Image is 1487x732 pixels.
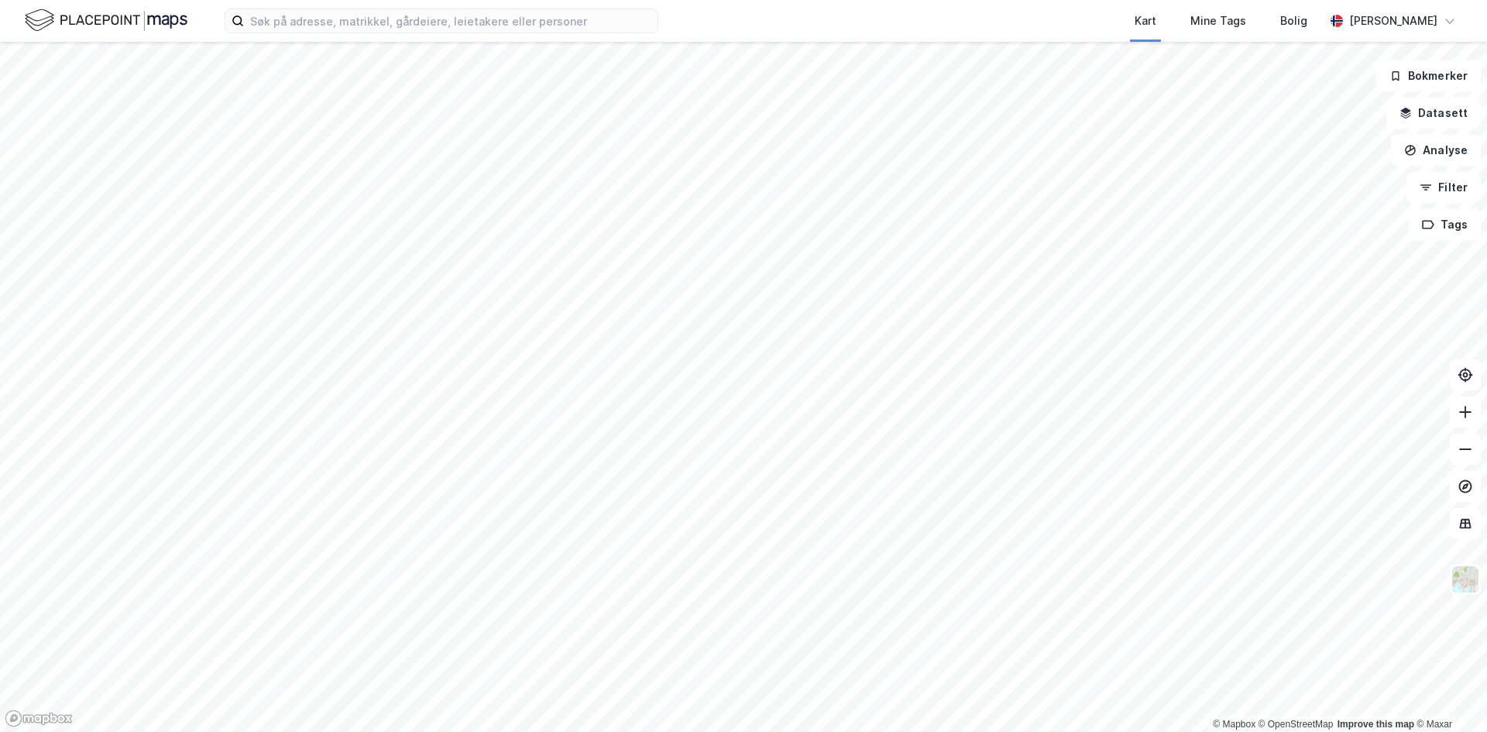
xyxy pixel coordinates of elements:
[1386,98,1481,129] button: Datasett
[1409,209,1481,240] button: Tags
[25,7,187,34] img: logo.f888ab2527a4732fd821a326f86c7f29.svg
[1190,12,1246,30] div: Mine Tags
[1349,12,1437,30] div: [PERSON_NAME]
[1259,719,1334,730] a: OpenStreetMap
[1338,719,1414,730] a: Improve this map
[1135,12,1156,30] div: Kart
[1410,658,1487,732] div: Kontrollprogram for chat
[1376,60,1481,91] button: Bokmerker
[1213,719,1255,730] a: Mapbox
[1451,565,1480,594] img: Z
[1391,135,1481,166] button: Analyse
[244,9,658,33] input: Søk på adresse, matrikkel, gårdeiere, leietakere eller personer
[1280,12,1307,30] div: Bolig
[5,710,73,727] a: Mapbox homepage
[1410,658,1487,732] iframe: Chat Widget
[1406,172,1481,203] button: Filter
